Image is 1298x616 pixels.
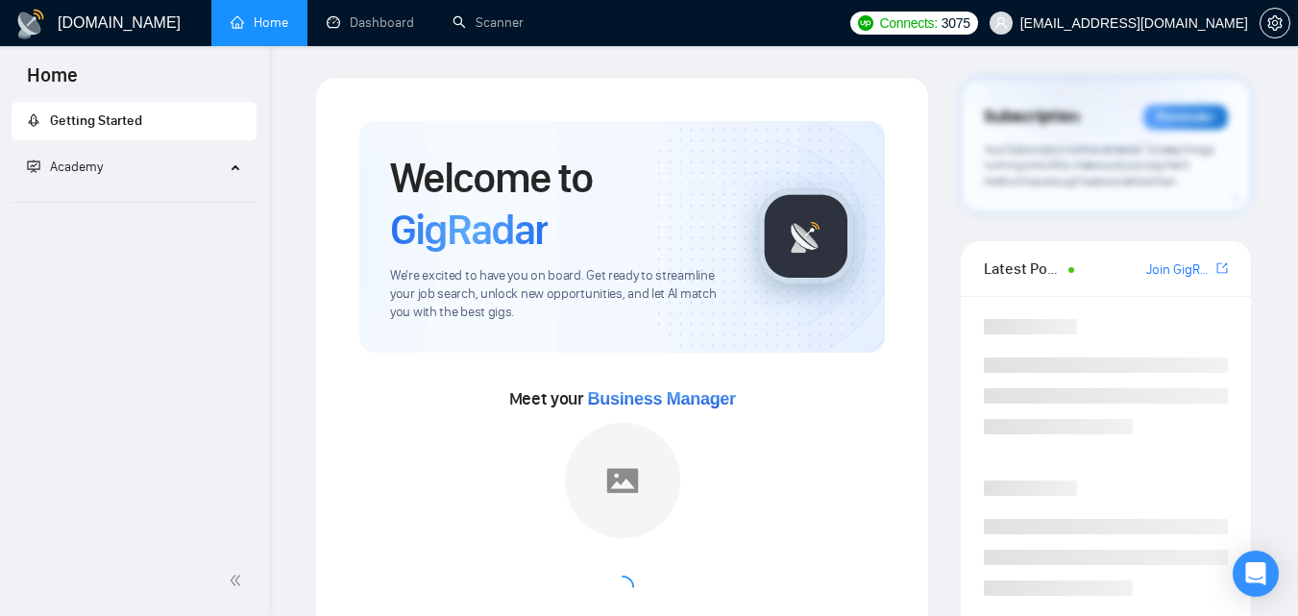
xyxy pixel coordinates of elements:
span: Meet your [509,388,736,409]
a: Join GigRadar Slack Community [1146,259,1212,281]
img: gigradar-logo.png [758,188,854,284]
a: export [1216,259,1228,278]
button: setting [1260,8,1290,38]
span: loading [608,573,637,602]
span: Connects: [879,12,937,34]
div: Open Intercom Messenger [1233,551,1279,597]
span: Subscription [984,101,1079,134]
span: Latest Posts from the GigRadar Community [984,257,1063,281]
li: Academy Homepage [12,194,257,207]
span: Home [12,62,93,102]
a: homeHome [231,14,288,31]
span: export [1216,260,1228,276]
span: 3075 [942,12,970,34]
span: We're excited to have you on board. Get ready to streamline your job search, unlock new opportuni... [390,267,727,322]
span: setting [1261,15,1289,31]
span: user [994,16,1008,30]
img: upwork-logo.png [858,15,873,31]
span: fund-projection-screen [27,160,40,173]
h1: Welcome to [390,152,727,256]
a: dashboardDashboard [327,14,414,31]
span: Academy [50,159,103,175]
span: Academy [27,159,103,175]
span: GigRadar [390,204,548,256]
span: Your subscription will be renewed. To keep things running smoothly, make sure your payment method... [984,142,1213,188]
li: Getting Started [12,102,257,140]
span: rocket [27,113,40,127]
img: logo [15,9,46,39]
span: double-left [229,571,248,590]
img: placeholder.png [565,423,680,538]
span: Business Manager [588,389,736,408]
span: Getting Started [50,112,142,129]
a: setting [1260,15,1290,31]
div: Reminder [1143,105,1228,130]
a: searchScanner [453,14,524,31]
